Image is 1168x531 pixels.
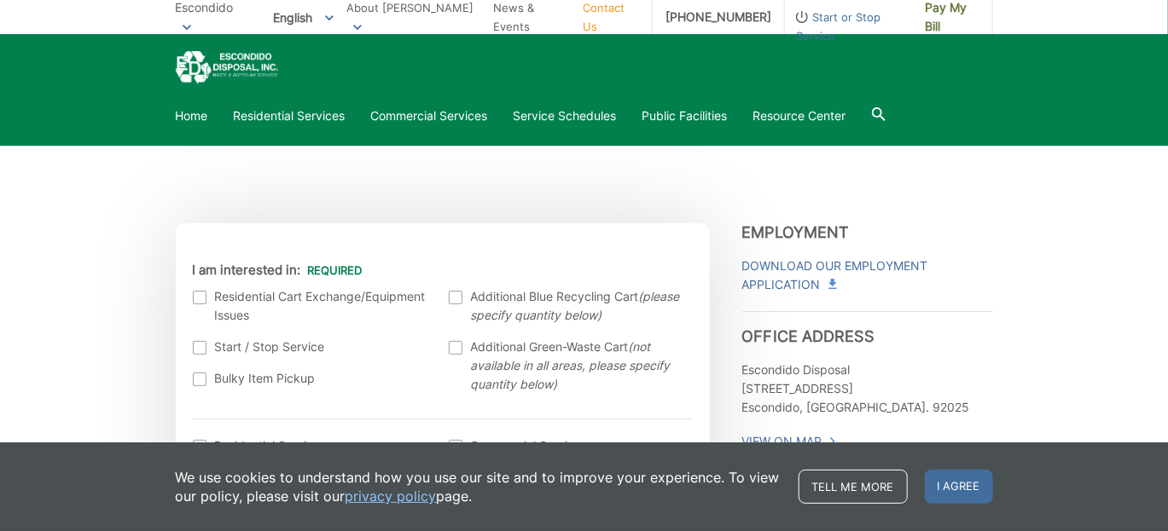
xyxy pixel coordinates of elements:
[471,339,671,391] em: (not available in all areas, please specify quantity below)
[346,487,437,505] a: privacy policy
[176,468,782,505] p: We use cookies to understand how you use our site and to improve your experience. To view our pol...
[371,107,488,125] a: Commercial Services
[471,289,680,322] em: (please specify quantity below)
[799,470,908,504] a: Tell me more
[193,287,433,325] label: Residential Cart Exchange/Equipment Issues
[260,3,346,32] span: English
[742,257,993,294] a: Download Our Employment Application
[471,287,689,325] span: Additional Blue Recycling Cart
[742,311,993,346] h3: Office Address
[176,51,278,84] a: EDCD logo. Return to the homepage.
[234,107,346,125] a: Residential Services
[471,338,689,394] span: Additional Green-Waste Cart
[193,338,433,356] label: Start / Stop Service
[742,223,993,242] h3: Employment
[193,369,433,388] label: Bulky Item Pickup
[193,263,363,278] label: I am interested in:
[742,432,837,451] a: View On Map
[514,107,617,125] a: Service Schedules
[742,361,993,417] p: Escondido Disposal [STREET_ADDRESS] Escondido, [GEOGRAPHIC_DATA]. 92025
[925,470,993,504] span: I agree
[193,436,433,455] label: Residential Service
[753,107,846,125] a: Resource Center
[449,436,689,455] label: Commercial Services
[176,107,208,125] a: Home
[642,107,728,125] a: Public Facilities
